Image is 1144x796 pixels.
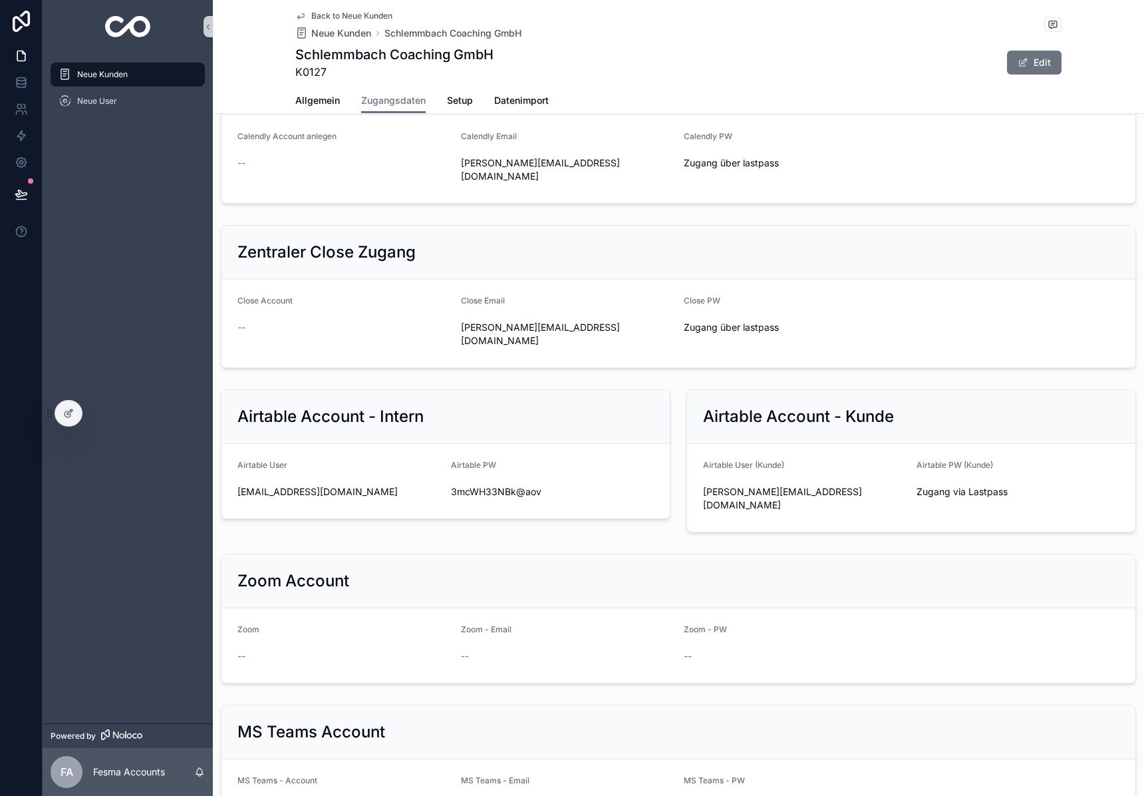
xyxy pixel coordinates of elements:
[703,406,894,427] h2: Airtable Account - Kunde
[237,460,287,470] span: Airtable User
[684,775,745,785] span: MS Teams - PW
[237,296,293,305] span: Close Account
[461,321,674,347] span: [PERSON_NAME][EMAIL_ADDRESS][DOMAIN_NAME]
[43,723,213,748] a: Powered by
[77,69,128,80] span: Neue Kunden
[93,765,165,779] p: Fesma Accounts
[461,775,529,785] span: MS Teams - Email
[451,460,496,470] span: Airtable PW
[237,406,424,427] h2: Airtable Account - Intern
[361,94,426,107] span: Zugangsdaten
[461,624,511,634] span: Zoom - Email
[684,296,720,305] span: Close PW
[51,63,205,87] a: Neue Kunden
[237,650,245,663] span: --
[361,89,426,114] a: Zugangsdaten
[461,156,674,183] span: [PERSON_NAME][EMAIL_ADDRESS][DOMAIN_NAME]
[917,460,993,470] span: Airtable PW (Kunde)
[447,94,473,107] span: Setup
[494,89,549,115] a: Datenimport
[311,27,371,40] span: Neue Kunden
[237,721,385,743] h2: MS Teams Account
[703,485,906,512] span: [PERSON_NAME][EMAIL_ADDRESS][DOMAIN_NAME]
[295,89,340,115] a: Allgemein
[43,53,213,130] div: scrollable content
[384,27,521,40] a: Schlemmbach Coaching GmbH
[494,94,549,107] span: Datenimport
[461,131,517,141] span: Calendly Email
[703,460,784,470] span: Airtable User (Kunde)
[237,570,349,592] h2: Zoom Account
[237,321,245,334] span: --
[295,94,340,107] span: Allgemein
[684,650,692,663] span: --
[684,624,727,634] span: Zoom - PW
[295,27,371,40] a: Neue Kunden
[684,321,897,334] span: Zugang über lastpass
[684,131,732,141] span: Calendly PW
[311,11,392,21] span: Back to Neue Kunden
[237,485,440,498] span: [EMAIL_ADDRESS][DOMAIN_NAME]
[61,764,73,780] span: FA
[51,731,96,741] span: Powered by
[917,485,1119,498] span: Zugang via Lastpass
[461,650,469,663] span: --
[461,296,505,305] span: Close Email
[295,11,392,21] a: Back to Neue Kunden
[1007,51,1062,75] button: Edit
[447,89,473,115] a: Setup
[237,624,259,634] span: Zoom
[295,45,494,64] h1: Schlemmbach Coaching GmbH
[105,16,151,37] img: App logo
[451,485,654,498] span: 3mcWH33NBk@aov
[237,156,245,170] span: --
[295,64,494,80] span: K0127
[77,96,117,106] span: Neue User
[237,775,317,785] span: MS Teams - Account
[684,156,897,170] span: Zugang über lastpass
[51,89,205,113] a: Neue User
[237,242,416,263] h2: Zentraler Close Zugang
[237,131,337,141] span: Calendly Account anlegen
